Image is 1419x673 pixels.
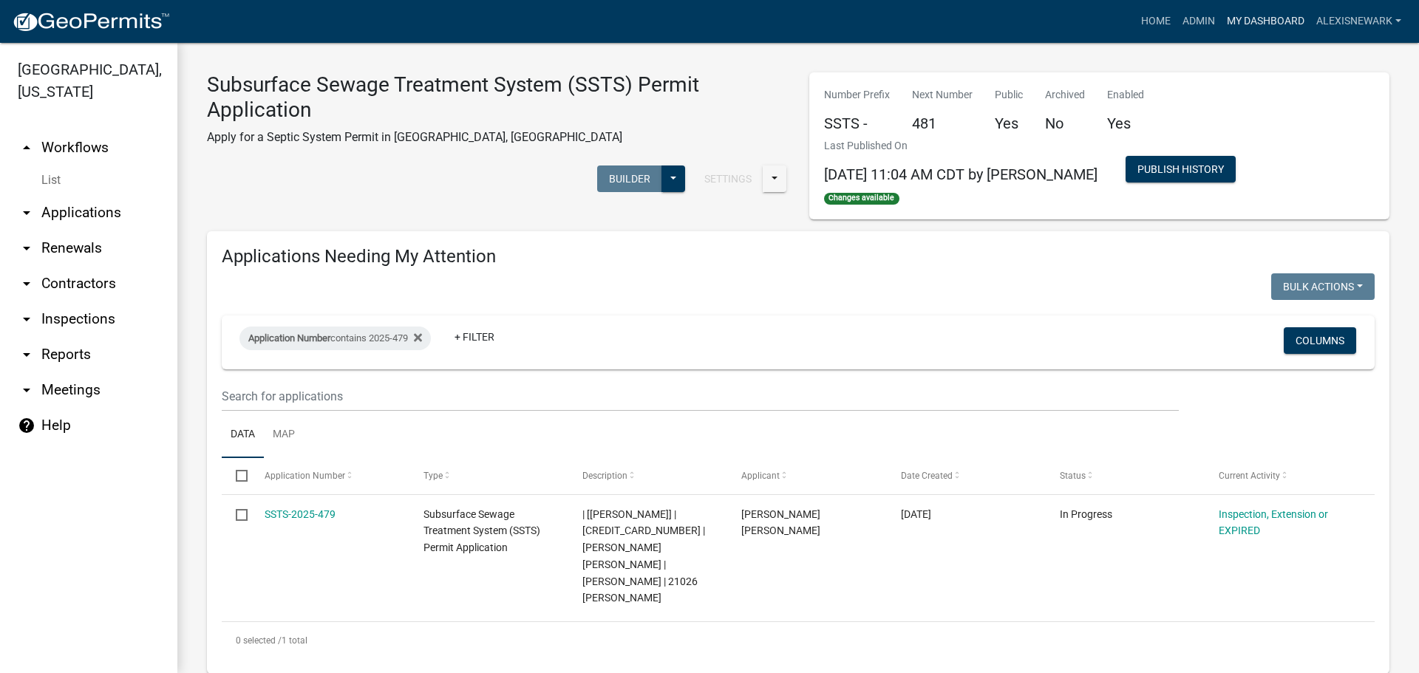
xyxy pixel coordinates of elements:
datatable-header-cell: Select [222,458,250,493]
a: SSTS-2025-479 [265,508,336,520]
datatable-header-cell: Description [568,458,727,493]
datatable-header-cell: Applicant [727,458,886,493]
p: Apply for a Septic System Permit in [GEOGRAPHIC_DATA], [GEOGRAPHIC_DATA] [207,129,787,146]
h5: SSTS - [824,115,890,132]
span: Status [1060,471,1086,481]
div: contains 2025-479 [239,327,431,350]
h5: Yes [1107,115,1144,132]
h4: Applications Needing My Attention [222,246,1375,267]
p: Public [995,87,1023,103]
button: Builder [597,165,662,192]
datatable-header-cell: Type [409,458,568,493]
p: Number Prefix [824,87,890,103]
datatable-header-cell: Date Created [886,458,1045,493]
h3: Subsurface Sewage Treatment System (SSTS) Permit Application [207,72,787,122]
a: Map [264,411,304,459]
span: Application Number [248,332,330,344]
button: Columns [1284,327,1356,354]
span: | [Alexis Newark] | 58000010003003 | JAMES II HECKER | BETTY HECKER | 21026 HECKER RD [582,508,705,604]
span: Subsurface Sewage Treatment System (SSTS) Permit Application [423,508,540,554]
a: Home [1135,7,1177,35]
button: Settings [693,165,763,192]
i: help [18,417,35,434]
p: Archived [1045,87,1085,103]
span: Application Number [265,471,345,481]
datatable-header-cell: Status [1046,458,1205,493]
p: Next Number [912,87,973,103]
a: Admin [1177,7,1221,35]
span: 0 selected / [236,635,282,646]
span: Changes available [824,193,899,205]
span: In Progress [1060,508,1112,520]
a: My Dashboard [1221,7,1310,35]
i: arrow_drop_down [18,310,35,328]
p: Last Published On [824,138,1098,154]
p: Enabled [1107,87,1144,103]
button: Publish History [1126,156,1236,182]
i: arrow_drop_down [18,381,35,399]
i: arrow_drop_down [18,204,35,222]
span: Applicant [741,471,780,481]
span: 09/23/2025 [901,508,931,520]
input: Search for applications [222,381,1179,411]
span: Peter Ross Johnson [741,508,820,537]
div: 1 total [222,622,1375,659]
i: arrow_drop_up [18,139,35,157]
datatable-header-cell: Current Activity [1205,458,1364,493]
h5: 481 [912,115,973,132]
span: Type [423,471,443,481]
span: [DATE] 11:04 AM CDT by [PERSON_NAME] [824,165,1098,183]
i: arrow_drop_down [18,275,35,293]
span: Date Created [901,471,953,481]
wm-modal-confirm: Workflow Publish History [1126,165,1236,177]
a: alexisnewark [1310,7,1407,35]
a: Inspection, Extension or EXPIRED [1219,508,1328,537]
button: Bulk Actions [1271,273,1375,300]
span: Current Activity [1219,471,1280,481]
span: Description [582,471,627,481]
i: arrow_drop_down [18,239,35,257]
datatable-header-cell: Application Number [250,458,409,493]
a: + Filter [443,324,506,350]
a: Data [222,411,264,459]
h5: Yes [995,115,1023,132]
i: arrow_drop_down [18,346,35,363]
h5: No [1045,115,1085,132]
